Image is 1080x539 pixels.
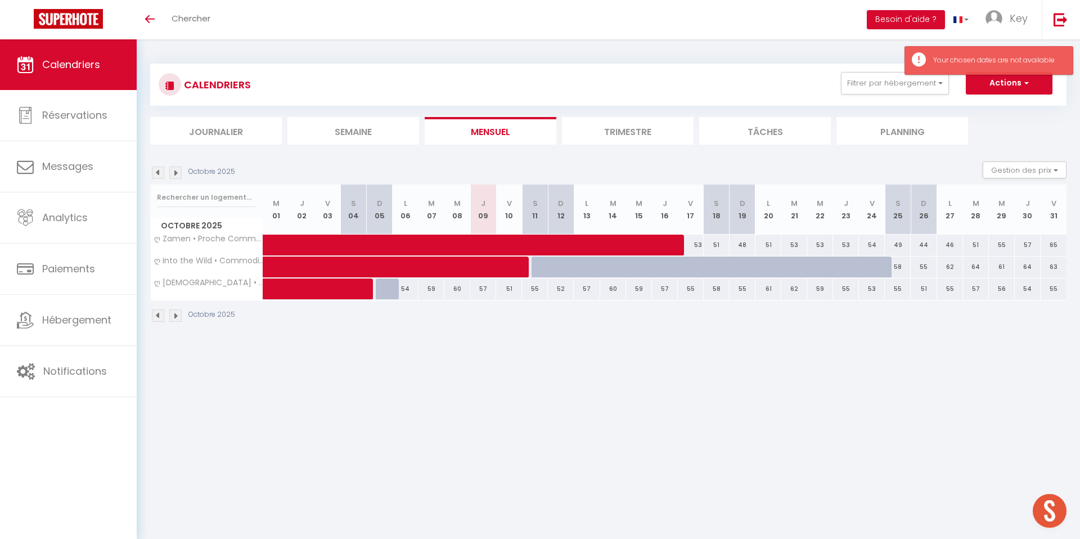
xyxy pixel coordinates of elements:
[150,117,282,145] li: Journalier
[636,198,642,209] abbr: M
[548,185,574,235] th: 12
[151,218,263,234] span: Octobre 2025
[1015,235,1041,255] div: 57
[1025,198,1030,209] abbr: J
[983,161,1066,178] button: Gestion des prix
[444,185,470,235] th: 08
[496,185,522,235] th: 10
[1054,12,1068,26] img: logout
[172,12,210,24] span: Chercher
[42,57,100,71] span: Calendriers
[444,279,470,299] div: 60
[911,185,937,235] th: 26
[181,72,251,97] h3: CALENDRIERS
[844,198,848,209] abbr: J
[367,185,393,235] th: 05
[152,279,265,287] span: ღ [DEMOGRAPHIC_DATA] • Proche Parc et commodité & Wifi
[963,257,989,277] div: 64
[548,279,574,299] div: 52
[428,198,435,209] abbr: M
[663,198,667,209] abbr: J
[610,198,616,209] abbr: M
[867,10,945,29] button: Besoin d'aide ?
[42,313,111,327] span: Hébergement
[989,279,1015,299] div: 56
[755,235,781,255] div: 51
[921,198,926,209] abbr: D
[836,117,968,145] li: Planning
[42,210,88,224] span: Analytics
[833,279,859,299] div: 55
[688,198,693,209] abbr: V
[273,198,280,209] abbr: M
[600,185,626,235] th: 14
[704,185,730,235] th: 18
[152,257,265,265] span: ღ Into the Wild • Commodités, Parking & Wifi Fibre
[911,279,937,299] div: 51
[791,198,798,209] abbr: M
[973,198,979,209] abbr: M
[781,185,807,235] th: 21
[341,185,367,235] th: 04
[574,185,600,235] th: 13
[315,185,341,235] th: 03
[470,185,496,235] th: 09
[911,235,937,255] div: 44
[522,279,548,299] div: 55
[730,279,755,299] div: 55
[496,279,522,299] div: 51
[948,198,952,209] abbr: L
[870,198,875,209] abbr: V
[42,108,107,122] span: Réservations
[704,279,730,299] div: 58
[963,279,989,299] div: 57
[1015,257,1041,277] div: 64
[966,72,1052,95] button: Actions
[585,198,588,209] abbr: L
[963,235,989,255] div: 51
[1010,11,1028,25] span: Key
[699,117,831,145] li: Tâches
[807,279,833,299] div: 59
[418,279,444,299] div: 59
[833,185,859,235] th: 23
[730,235,755,255] div: 48
[730,185,755,235] th: 19
[652,185,678,235] th: 16
[933,55,1061,66] div: Your chosen dates are not available
[507,198,512,209] abbr: V
[885,235,911,255] div: 49
[377,198,382,209] abbr: D
[937,257,963,277] div: 62
[393,279,418,299] div: 54
[678,185,704,235] th: 17
[152,235,265,243] span: ღ Zamen • Proche Commodités, [PERSON_NAME] & [PERSON_NAME]
[755,185,781,235] th: 20
[418,185,444,235] th: 07
[755,279,781,299] div: 61
[626,279,652,299] div: 59
[937,185,963,235] th: 27
[937,235,963,255] div: 46
[188,309,235,320] p: Octobre 2025
[1051,198,1056,209] abbr: V
[895,198,901,209] abbr: S
[989,235,1015,255] div: 55
[859,279,885,299] div: 53
[885,257,911,277] div: 58
[704,235,730,255] div: 51
[833,235,859,255] div: 53
[425,117,556,145] li: Mensuel
[574,279,600,299] div: 57
[600,279,626,299] div: 60
[678,279,704,299] div: 55
[188,167,235,177] p: Octobre 2025
[817,198,823,209] abbr: M
[781,279,807,299] div: 62
[989,257,1015,277] div: 61
[1041,235,1066,255] div: 65
[157,187,256,208] input: Rechercher un logement...
[859,235,885,255] div: 54
[998,198,1005,209] abbr: M
[963,185,989,235] th: 28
